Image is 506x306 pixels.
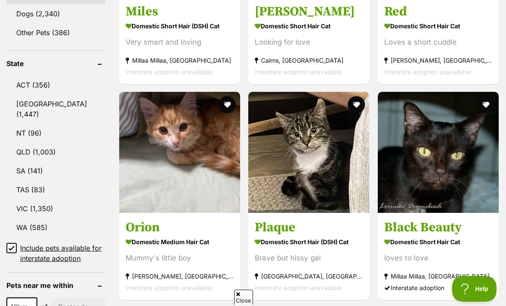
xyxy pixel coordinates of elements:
[255,36,363,48] div: Looking for love
[248,213,369,300] a: Plaque Domestic Short Hair (DSH) Cat Brave but hissy gal [GEOGRAPHIC_DATA], [GEOGRAPHIC_DATA] Int...
[219,96,236,113] button: favourite
[255,236,363,248] strong: Domestic Short Hair (DSH) Cat
[6,243,105,264] a: Include pets available for interstate adoption
[477,96,494,113] button: favourite
[384,68,471,75] span: Interstate adoption unavailable
[126,270,234,282] strong: [PERSON_NAME], [GEOGRAPHIC_DATA]
[6,5,105,23] a: Dogs (2,340)
[255,3,363,19] h3: [PERSON_NAME]
[378,92,499,213] img: Black Beauty - Domestic Short Hair Cat
[255,252,363,264] div: Brave but hissy gal
[384,282,492,294] div: Interstate adoption
[20,243,105,264] span: Include pets available for interstate adoption
[6,95,105,123] a: [GEOGRAPHIC_DATA] (1,447)
[384,270,492,282] strong: Millaa Millaa, [GEOGRAPHIC_DATA]
[255,219,363,236] h3: Plaque
[384,19,492,32] strong: Domestic Short Hair Cat
[452,276,497,302] iframe: Help Scout Beacon - Open
[6,124,105,142] a: NT (96)
[6,162,105,180] a: SA (141)
[126,236,234,248] strong: Domestic Medium Hair Cat
[384,236,492,248] strong: Domestic Short Hair Cat
[6,200,105,218] a: VIC (1,350)
[126,54,234,66] strong: Millaa Millaa, [GEOGRAPHIC_DATA]
[384,3,492,19] h3: Red
[234,290,253,305] span: Close
[6,282,105,289] header: Pets near me within
[119,92,240,213] img: Orion - Domestic Medium Hair Cat
[384,252,492,264] div: loves to love
[255,19,363,32] strong: Domestic Short Hair Cat
[248,92,369,213] img: Plaque - Domestic Short Hair (DSH) Cat
[255,54,363,66] strong: Cairns, [GEOGRAPHIC_DATA]
[348,96,365,113] button: favourite
[126,284,213,291] span: Interstate adoption unavailable
[126,68,213,75] span: Interstate adoption unavailable
[384,36,492,48] div: Loves a short cuddle
[6,143,105,161] a: QLD (1,003)
[378,213,499,300] a: Black Beauty Domestic Short Hair Cat loves to love Millaa Millaa, [GEOGRAPHIC_DATA] Interstate ad...
[255,284,342,291] span: Interstate adoption unavailable
[126,3,234,19] h3: Miles
[255,68,342,75] span: Interstate adoption unavailable
[6,181,105,199] a: TAS (83)
[6,76,105,94] a: ACT (356)
[384,219,492,236] h3: Black Beauty
[255,270,363,282] strong: [GEOGRAPHIC_DATA], [GEOGRAPHIC_DATA]
[126,219,234,236] h3: Orion
[6,218,105,236] a: WA (585)
[6,60,105,67] header: State
[126,36,234,48] div: Very smart and loving
[6,24,105,42] a: Other Pets (386)
[126,19,234,32] strong: Domestic Short Hair (DSH) Cat
[126,252,234,264] div: Mummy's little boy
[119,213,240,300] a: Orion Domestic Medium Hair Cat Mummy's little boy [PERSON_NAME], [GEOGRAPHIC_DATA] Interstate ado...
[384,54,492,66] strong: [PERSON_NAME], [GEOGRAPHIC_DATA]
